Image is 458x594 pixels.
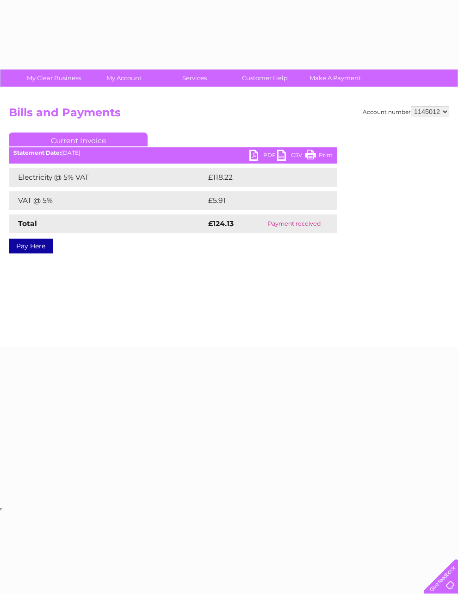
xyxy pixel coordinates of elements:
[251,215,337,233] td: Payment received
[208,219,234,228] strong: £124.13
[156,70,233,87] a: Services
[249,150,277,163] a: PDF
[16,70,92,87] a: My Clear Business
[9,239,53,253] a: Pay Here
[9,133,148,146] a: Current Invoice
[227,70,303,87] a: Customer Help
[13,149,61,156] b: Statement Date:
[206,191,315,210] td: £5.91
[9,106,449,124] h2: Bills and Payments
[297,70,373,87] a: Make A Payment
[305,150,333,163] a: Print
[363,106,449,117] div: Account number
[18,219,37,228] strong: Total
[206,168,319,187] td: £118.22
[9,150,337,156] div: [DATE]
[9,191,206,210] td: VAT @ 5%
[86,70,162,87] a: My Account
[9,168,206,187] td: Electricity @ 5% VAT
[277,150,305,163] a: CSV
